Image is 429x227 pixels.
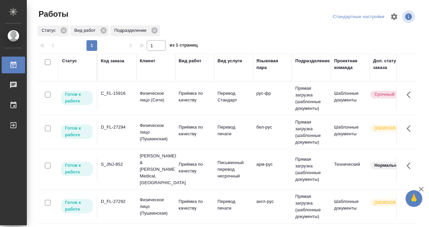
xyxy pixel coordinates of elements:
[406,190,422,207] button: 🙏
[179,198,211,212] p: Приёмка по качеству
[408,192,420,206] span: 🙏
[140,58,155,64] div: Клиент
[140,90,172,103] p: Физическое лицо (Сити)
[60,198,94,214] div: Исполнитель может приступить к работе
[218,90,250,103] p: Перевод Стандарт
[292,153,331,186] td: Прямая загрузка (шаблонные документы)
[218,198,250,212] p: Перевод печати
[253,87,292,110] td: рус-фр
[292,190,331,223] td: Прямая загрузка (шаблонные документы)
[179,58,201,64] div: Вид работ
[62,58,77,64] div: Статус
[218,58,242,64] div: Вид услуги
[374,125,408,132] p: [DEMOGRAPHIC_DATA]
[218,124,250,137] p: Перевод печати
[179,90,211,103] p: Приёмка по качеству
[374,199,408,206] p: [DEMOGRAPHIC_DATA]
[331,195,370,218] td: Шаблонные документы
[331,87,370,110] td: Шаблонные документы
[65,199,89,213] p: Готов к работе
[140,197,172,217] p: Физическое лицо (Пушкинская)
[140,122,172,142] p: Физическое лицо (Пушкинская)
[403,195,419,211] button: Здесь прячутся важные кнопки
[374,91,394,98] p: Срочный
[292,116,331,149] td: Прямая загрузка (шаблонные документы)
[331,121,370,144] td: Шаблонные документы
[170,41,198,51] span: из 1 страниц
[60,124,94,140] div: Исполнитель может приступить к работе
[101,90,133,97] div: C_FL-15916
[179,161,211,174] p: Приёмка по качеству
[402,10,416,23] span: Посмотреть информацию
[37,9,68,19] span: Работы
[386,9,402,25] span: Настроить таблицу
[60,90,94,106] div: Исполнитель может приступить к работе
[295,58,330,64] div: Подразделение
[74,27,98,34] p: Вид работ
[114,27,149,34] p: Подразделение
[334,58,366,71] div: Проектная команда
[60,161,94,177] div: Исполнитель может приступить к работе
[38,25,69,36] div: Статус
[373,58,408,71] div: Доп. статус заказа
[253,195,292,218] td: англ-рус
[253,121,292,144] td: бел-рус
[70,25,109,36] div: Вид работ
[331,12,386,22] div: split button
[65,162,89,175] p: Готов к работе
[140,153,172,186] p: [PERSON_NAME] & [PERSON_NAME] Medical, [GEOGRAPHIC_DATA]
[403,121,419,137] button: Здесь прячутся важные кнопки
[403,158,419,174] button: Здесь прячутся важные кнопки
[256,58,289,71] div: Языковая пара
[218,159,250,179] p: Письменный перевод несрочный
[374,162,403,169] p: Нормальный
[101,161,133,168] div: S_JNJ-852
[101,198,133,205] div: D_FL-27292
[65,91,89,104] p: Готов к работе
[403,87,419,103] button: Здесь прячутся важные кнопки
[110,25,160,36] div: Подразделение
[65,125,89,138] p: Готов к работе
[101,124,133,131] div: D_FL-27294
[42,27,58,34] p: Статус
[292,82,331,115] td: Прямая загрузка (шаблонные документы)
[331,158,370,181] td: Технический
[179,124,211,137] p: Приёмка по качеству
[253,158,292,181] td: арм-рус
[101,58,124,64] div: Код заказа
